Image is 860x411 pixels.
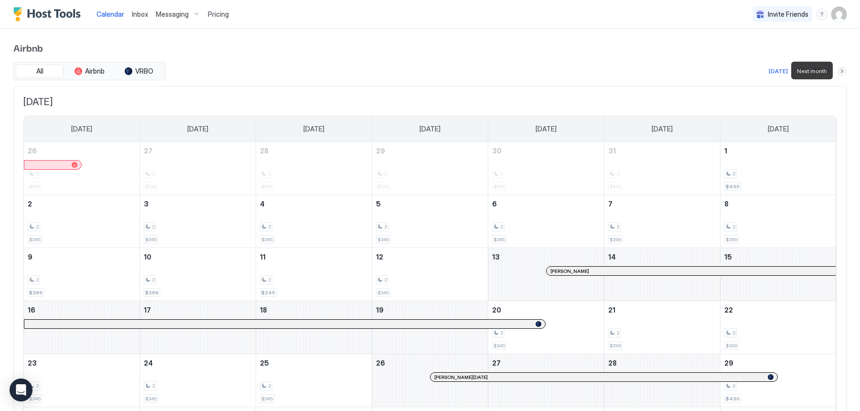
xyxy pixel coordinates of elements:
[268,224,271,230] span: 2
[260,253,266,261] span: 11
[720,142,836,160] a: November 1, 2025
[608,253,616,261] span: 14
[604,301,720,319] a: November 21, 2025
[769,67,788,76] div: [DATE]
[24,142,140,160] a: October 26, 2025
[608,147,616,155] span: 31
[140,248,256,301] td: November 10, 2025
[178,116,218,142] a: Monday
[642,116,682,142] a: Friday
[720,354,836,372] a: November 29, 2025
[610,237,621,243] span: $399
[604,195,720,248] td: November 7, 2025
[65,65,113,78] button: Airbnb
[376,306,384,314] span: 19
[732,224,735,230] span: 2
[724,253,732,261] span: 15
[132,9,148,19] a: Inbox
[256,301,372,319] a: November 18, 2025
[488,301,604,354] td: November 20, 2025
[494,343,505,349] span: $345
[488,142,604,195] td: October 30, 2025
[152,277,155,283] span: 2
[24,301,140,354] td: November 16, 2025
[132,10,148,18] span: Inbox
[488,195,604,213] a: November 6, 2025
[85,67,105,76] span: Airbnb
[526,116,566,142] a: Thursday
[260,147,269,155] span: 28
[494,237,505,243] span: $345
[720,142,836,195] td: November 1, 2025
[140,354,256,407] td: November 24, 2025
[13,62,165,80] div: tab-group
[608,200,613,208] span: 7
[767,65,789,77] button: [DATE]
[384,277,387,283] span: 2
[720,248,836,266] a: November 15, 2025
[115,65,163,78] button: VRBO
[24,248,140,301] td: November 9, 2025
[372,354,488,372] a: November 26, 2025
[256,248,372,266] a: November 11, 2025
[616,330,619,336] span: 2
[97,9,124,19] a: Calendar
[372,142,488,160] a: October 29, 2025
[604,354,720,372] a: November 28, 2025
[797,67,827,75] span: Next month
[608,359,617,367] span: 28
[816,9,828,20] div: menu
[62,116,102,142] a: Sunday
[256,354,372,407] td: November 25, 2025
[720,195,836,213] a: November 8, 2025
[144,253,151,261] span: 10
[492,200,497,208] span: 6
[24,354,140,407] td: November 23, 2025
[29,290,43,296] span: $399
[488,354,604,372] a: November 27, 2025
[144,359,153,367] span: 24
[140,195,256,248] td: November 3, 2025
[144,200,149,208] span: 3
[372,301,488,319] a: November 19, 2025
[256,195,372,213] a: November 4, 2025
[28,253,32,261] span: 9
[376,147,385,155] span: 29
[13,7,85,22] a: Host Tools Logo
[720,301,836,319] a: November 22, 2025
[536,125,557,133] span: [DATE]
[97,10,124,18] span: Calendar
[488,248,604,266] a: November 13, 2025
[604,301,720,354] td: November 21, 2025
[608,306,615,314] span: 21
[500,330,503,336] span: 2
[24,354,140,372] a: November 23, 2025
[720,248,836,301] td: November 15, 2025
[831,7,847,22] div: User profile
[384,224,387,230] span: 2
[724,359,733,367] span: 29
[140,195,256,213] a: November 3, 2025
[724,147,727,155] span: 1
[488,142,604,160] a: October 30, 2025
[720,301,836,354] td: November 22, 2025
[768,10,808,19] span: Invite Friends
[23,96,837,108] span: [DATE]
[837,66,847,76] button: Next month
[140,142,256,195] td: October 27, 2025
[36,277,39,283] span: 2
[268,383,271,389] span: 2
[24,142,140,195] td: October 26, 2025
[604,354,720,407] td: November 28, 2025
[419,125,441,133] span: [DATE]
[256,248,372,301] td: November 11, 2025
[732,171,735,177] span: 2
[261,290,275,296] span: $345
[140,301,256,319] a: November 17, 2025
[720,354,836,407] td: November 29, 2025
[732,330,735,336] span: 2
[144,147,152,155] span: 27
[140,142,256,160] a: October 27, 2025
[726,343,737,349] span: $399
[604,142,720,160] a: October 31, 2025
